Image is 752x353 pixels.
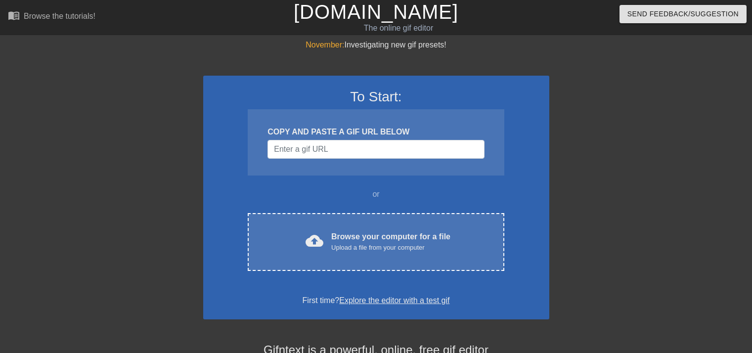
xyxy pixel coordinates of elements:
[619,5,747,23] button: Send Feedback/Suggestion
[8,9,95,25] a: Browse the tutorials!
[627,8,739,20] span: Send Feedback/Suggestion
[331,231,450,253] div: Browse your computer for a file
[294,1,458,23] a: [DOMAIN_NAME]
[203,39,549,51] div: Investigating new gif presets!
[339,296,449,305] a: Explore the editor with a test gif
[306,41,344,49] span: November:
[267,140,484,159] input: Username
[267,126,484,138] div: COPY AND PASTE A GIF URL BELOW
[216,295,536,307] div: First time?
[306,232,323,250] span: cloud_upload
[24,12,95,20] div: Browse the tutorials!
[8,9,20,21] span: menu_book
[216,88,536,105] h3: To Start:
[256,22,541,34] div: The online gif editor
[229,188,524,200] div: or
[331,243,450,253] div: Upload a file from your computer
